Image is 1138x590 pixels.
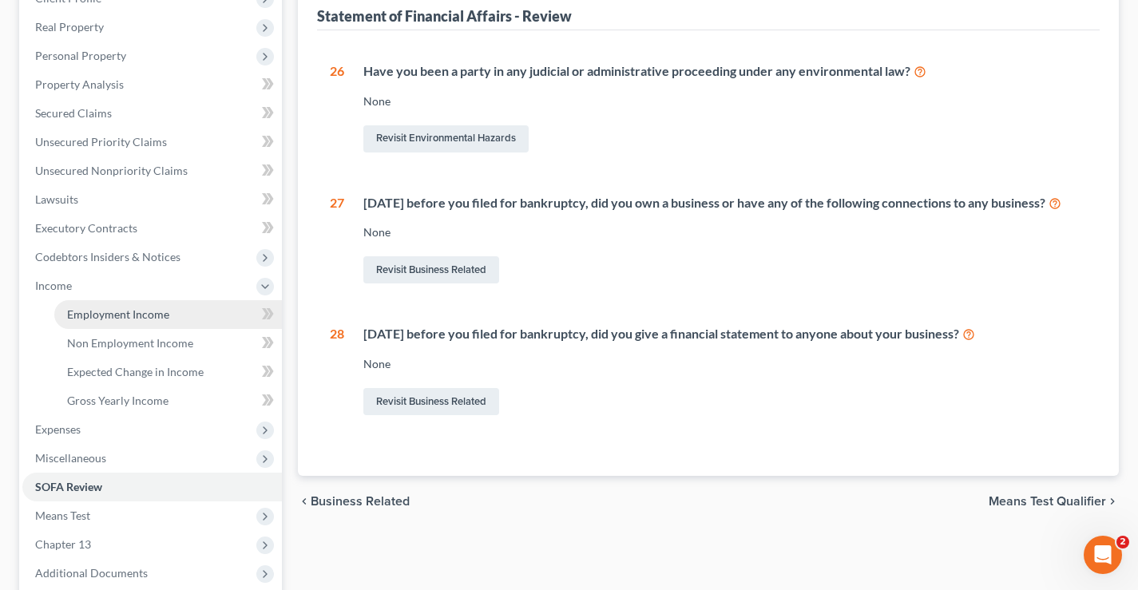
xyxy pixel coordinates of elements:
[22,156,282,185] a: Unsecured Nonpriority Claims
[22,70,282,99] a: Property Analysis
[311,495,410,508] span: Business Related
[67,365,204,378] span: Expected Change in Income
[35,509,90,522] span: Means Test
[330,194,344,287] div: 27
[67,336,193,350] span: Non Employment Income
[67,307,169,321] span: Employment Income
[35,192,78,206] span: Lawsuits
[1116,536,1129,548] span: 2
[363,388,499,415] a: Revisit Business Related
[22,99,282,128] a: Secured Claims
[35,164,188,177] span: Unsecured Nonpriority Claims
[989,495,1106,508] span: Means Test Qualifier
[298,495,311,508] i: chevron_left
[35,20,104,34] span: Real Property
[363,93,1087,109] div: None
[22,214,282,243] a: Executory Contracts
[35,279,72,292] span: Income
[1106,495,1119,508] i: chevron_right
[35,135,167,148] span: Unsecured Priority Claims
[363,125,529,152] a: Revisit Environmental Hazards
[989,495,1119,508] button: Means Test Qualifier chevron_right
[54,358,282,386] a: Expected Change in Income
[54,300,282,329] a: Employment Income
[35,537,91,551] span: Chapter 13
[67,394,169,407] span: Gross Yearly Income
[35,480,102,493] span: SOFA Review
[363,224,1087,240] div: None
[363,194,1087,212] div: [DATE] before you filed for bankruptcy, did you own a business or have any of the following conne...
[35,106,112,120] span: Secured Claims
[54,386,282,415] a: Gross Yearly Income
[35,49,126,62] span: Personal Property
[35,422,81,436] span: Expenses
[298,495,410,508] button: chevron_left Business Related
[35,566,148,580] span: Additional Documents
[54,329,282,358] a: Non Employment Income
[363,325,1087,343] div: [DATE] before you filed for bankruptcy, did you give a financial statement to anyone about your b...
[35,221,137,235] span: Executory Contracts
[35,250,180,263] span: Codebtors Insiders & Notices
[330,62,344,156] div: 26
[363,356,1087,372] div: None
[1084,536,1122,574] iframe: Intercom live chat
[35,77,124,91] span: Property Analysis
[363,62,1087,81] div: Have you been a party in any judicial or administrative proceeding under any environmental law?
[22,185,282,214] a: Lawsuits
[363,256,499,283] a: Revisit Business Related
[330,325,344,418] div: 28
[35,451,106,465] span: Miscellaneous
[22,473,282,501] a: SOFA Review
[317,6,572,26] div: Statement of Financial Affairs - Review
[22,128,282,156] a: Unsecured Priority Claims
